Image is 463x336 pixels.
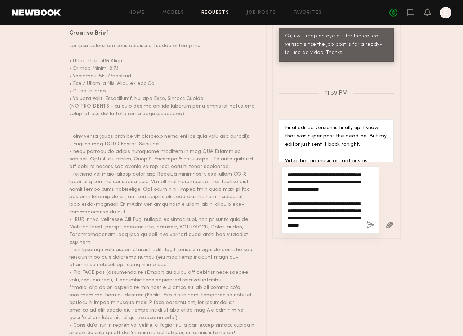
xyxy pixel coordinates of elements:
img: logo_orange.svg [12,12,17,17]
img: tab_domain_overview_orange.svg [19,42,25,47]
div: Keywords by Traffic [80,42,121,47]
div: Creative Brief [69,31,255,36]
a: Models [162,10,184,15]
a: Requests [201,10,229,15]
img: tab_keywords_by_traffic_grey.svg [72,42,77,47]
div: Domain: [DOMAIN_NAME] [19,19,79,24]
div: Ok, i will keep an eye out for the edited version since the job post is for a ready-to-use ad vid... [285,32,388,57]
div: v 4.0.25 [20,12,35,17]
div: Final edited version is finally up. I know that was super past the deadline. But my editor just s... [285,124,388,199]
div: Domain Overview [27,42,64,47]
a: E [440,7,451,18]
a: Job Posts [246,10,276,15]
a: Home [129,10,145,15]
img: website_grey.svg [12,19,17,24]
a: Favorites [294,10,322,15]
span: 11:39 PM [325,90,348,96]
